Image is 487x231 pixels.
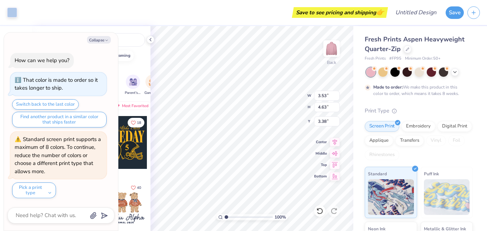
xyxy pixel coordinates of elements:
strong: Made to order: [373,84,403,90]
span: # FP95 [389,56,401,62]
div: Transfers [395,135,424,146]
div: Rhinestones [365,150,399,160]
div: filter for Game Day [144,75,161,96]
button: filter button [144,75,161,96]
button: Collapse [87,36,111,44]
span: Fresh Prints Aspen Heavyweight Quarter-Zip [365,35,465,53]
div: Vinyl [426,135,446,146]
span: 👉 [376,8,384,16]
div: Save to see pricing and shipping [294,7,386,18]
button: Find another product in a similar color that ships faster [12,112,107,127]
div: Digital Print [437,121,472,132]
div: How can we help you? [15,57,70,64]
div: Most Favorited [112,101,152,110]
img: Parent's Weekend Image [129,78,137,86]
span: Game Day [144,90,161,96]
span: Standard [368,170,387,177]
button: Like [128,118,144,127]
button: filter button [125,75,141,96]
div: Foil [448,135,465,146]
div: We make this product in this color to order, which means it takes 8 weeks. [373,84,461,97]
span: Middle [314,151,327,156]
div: Embroidery [401,121,435,132]
span: Bottom [314,174,327,179]
span: Minimum Order: 50 + [405,56,441,62]
span: Top [314,162,327,167]
span: 18 [137,121,141,125]
div: Applique [365,135,393,146]
span: Parent's Weekend [125,90,141,96]
button: Switch back to the last color [12,99,79,110]
button: Pick a print type [12,182,56,198]
span: Center [314,140,327,145]
div: Print Type [365,107,473,115]
img: Standard [368,179,414,215]
span: Puff Ink [424,170,439,177]
button: Save [446,6,464,19]
div: Back [327,59,336,66]
div: Standard screen print supports a maximum of 8 colors. To continue, reduce the number of colors or... [15,136,101,175]
span: 100 % [275,214,286,220]
img: Puff Ink [424,179,470,215]
span: 40 [137,186,141,190]
button: Like [128,183,144,192]
img: Game Day Image [149,78,157,86]
div: Screen Print [365,121,399,132]
img: Back [324,41,339,56]
span: Fresh Prints [365,56,386,62]
input: Untitled Design [390,5,442,20]
div: That color is made to order so it takes longer to ship. [15,76,98,92]
div: filter for Parent's Weekend [125,75,141,96]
